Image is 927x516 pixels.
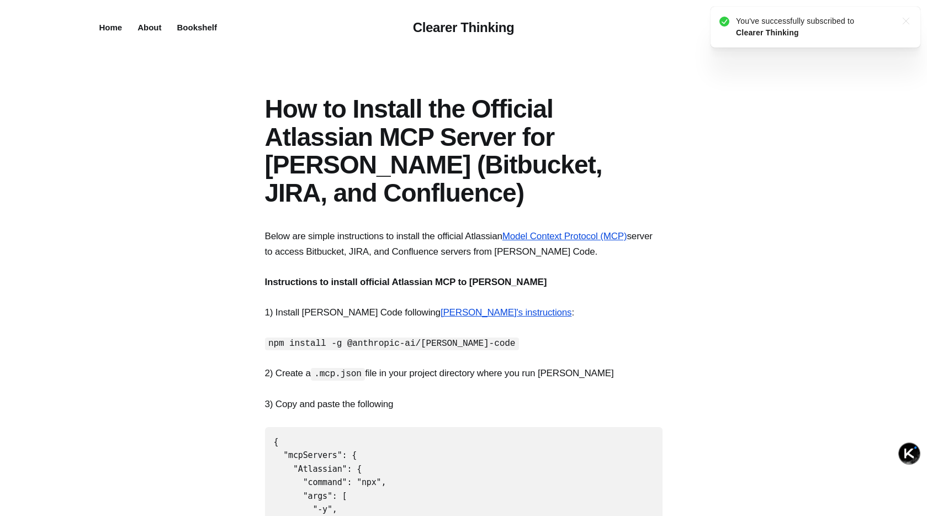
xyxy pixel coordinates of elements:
[265,305,663,320] p: 1) Install [PERSON_NAME] Code following :
[265,338,519,350] code: npm install -g @anthropic-ai/[PERSON_NAME]-code
[265,366,663,381] p: 2) Create a file in your project directory where you run [PERSON_NAME]
[75,28,137,37] strong: Clearer Thinking
[413,20,515,35] a: Clearer Thinking
[265,397,663,412] p: 3) Copy and paste the following
[265,95,663,207] h1: How to Install the Official Atlassian MCP Server for [PERSON_NAME] (Bitbucket, JIRA, and Confluence)
[99,23,123,32] a: Home
[137,23,161,32] a: About
[265,229,663,259] p: Below are simple instructions to install the official Atlassian server to access Bitbucket, JIRA,...
[75,15,229,39] p: You've successfully subscribed to
[502,231,627,241] a: Model Context Protocol (MCP)
[311,368,365,381] code: .mcp.json
[265,277,547,287] strong: Instructions to install official Atlassian MCP to [PERSON_NAME]
[441,307,572,318] a: [PERSON_NAME]'s instructions
[177,23,218,32] a: Bookshelf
